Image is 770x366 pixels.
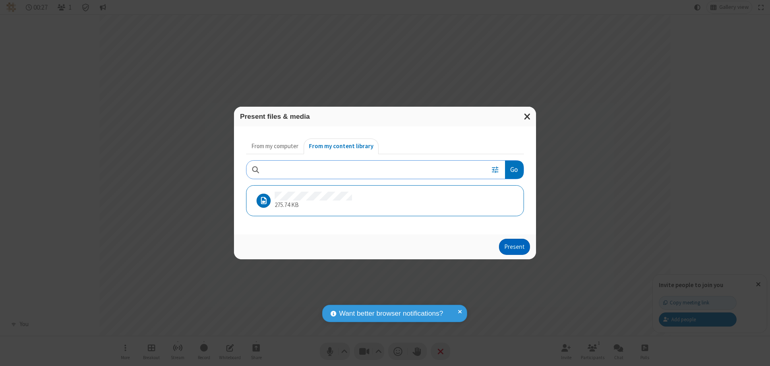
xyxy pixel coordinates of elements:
[499,239,530,255] button: Present
[240,113,530,120] h3: Present files & media
[246,139,304,155] button: From my computer
[275,201,352,210] p: 275.74 KB
[519,107,536,126] button: Close modal
[339,308,443,319] span: Want better browser notifications?
[304,139,379,155] button: From my content library
[505,161,524,179] button: Go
